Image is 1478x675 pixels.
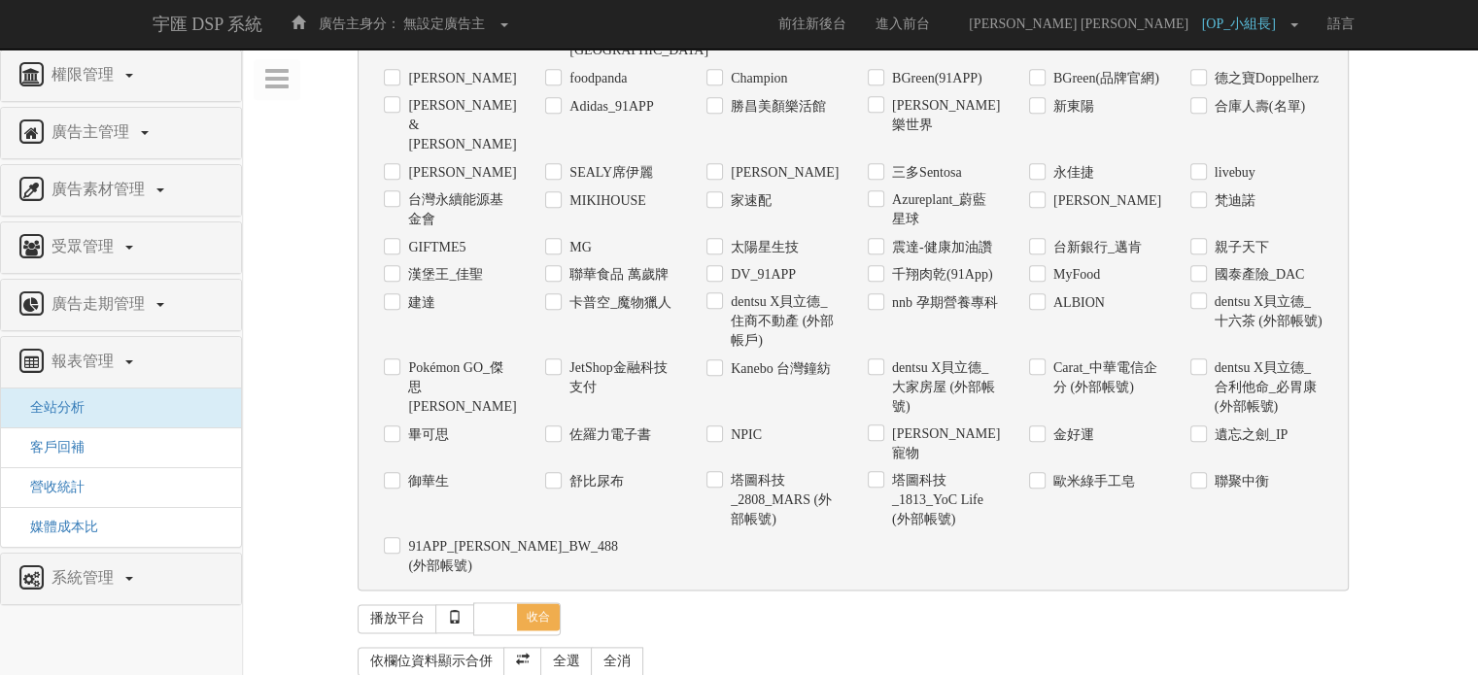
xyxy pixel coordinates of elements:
label: [PERSON_NAME] [403,163,516,183]
label: 塔圖科技_2808_MARS (外部帳號) [726,471,839,529]
label: [PERSON_NAME] [1048,191,1161,211]
label: 國泰產險_DAC [1210,265,1305,285]
label: JetShop金融科技支付 [565,358,677,397]
span: 廣告主身分： [319,17,400,31]
a: 報表管理 [16,347,226,378]
span: 報表管理 [47,353,123,369]
label: 聯聚中衡 [1210,472,1269,491]
label: MyFood [1048,265,1100,285]
label: MIKIHOUSE [565,191,646,211]
span: 廣告主管理 [47,123,139,140]
label: foodpanda [565,69,627,88]
label: 新東陽 [1048,97,1094,117]
a: 廣告主管理 [16,118,226,149]
span: [OP_小組長] [1202,17,1286,31]
label: 永佳捷 [1048,163,1094,183]
a: 權限管理 [16,60,226,91]
label: 台灣永續能源基金會 [403,190,516,229]
a: 受眾管理 [16,232,226,263]
a: 媒體成本比 [16,520,98,534]
label: 合庫人壽(名單) [1210,97,1305,117]
label: 梵迪諾 [1210,191,1255,211]
label: 建達 [403,293,435,313]
a: 廣告素材管理 [16,175,226,206]
label: 御華生 [403,472,449,491]
span: 無設定廣告主 [403,17,485,31]
span: [PERSON_NAME] [PERSON_NAME] [959,17,1198,31]
label: 三多Sentosa [887,163,962,183]
label: BGreen(91APP) [887,69,982,88]
label: 卡普空_魔物獵人 [565,293,671,313]
label: 德之寶Doppelherz [1210,69,1319,88]
label: DV_91APP [726,265,796,285]
label: 聯華食品 萬歲牌 [565,265,669,285]
label: Pokémon GO_傑思[PERSON_NAME] [403,358,516,417]
label: Champion [726,69,787,88]
label: 歐米綠手工皂 [1048,472,1135,491]
span: 廣告走期管理 [47,295,155,312]
label: [PERSON_NAME] & [PERSON_NAME] [403,96,516,154]
label: Adidas_91APP [565,97,653,117]
a: 客戶回補 [16,440,85,455]
label: 金好運 [1048,425,1094,445]
span: 權限管理 [47,66,123,83]
a: 全站分析 [16,400,85,415]
span: 系統管理 [47,569,123,586]
label: 太陽星生技 [726,238,799,257]
label: 漢堡王_佳聖 [403,265,483,285]
label: 畢可思 [403,425,449,445]
label: dentsu X貝立德_合利他命_必胃康 (外部帳號) [1210,358,1323,417]
label: GIFTME5 [403,238,465,257]
label: BGreen(品牌官網) [1048,69,1159,88]
label: [PERSON_NAME] [726,163,839,183]
label: dentsu X貝立德_大家房屋 (外部帳號) [887,358,1000,417]
label: [PERSON_NAME]寵物 [887,424,1000,463]
label: 舒比尿布 [565,472,624,491]
label: Carat_中華電信企分 (外部帳號) [1048,358,1161,397]
a: 系統管理 [16,563,226,594]
span: 廣告素材管理 [47,181,155,197]
label: 遺忘之劍_IP [1210,425,1288,445]
label: NPIC [726,425,762,445]
label: livebuy [1210,163,1255,183]
label: 勝昌美顏樂活館 [726,97,826,117]
label: [PERSON_NAME]樂世界 [887,96,1000,135]
label: 台新銀行_邁肯 [1048,238,1142,257]
label: 塔圖科技_1813_YoC Life (外部帳號) [887,471,1000,529]
label: 佐羅力電子書 [565,425,651,445]
label: 震達-健康加油讚 [887,238,992,257]
label: dentsu X貝立德_十六茶 (外部帳號) [1210,292,1323,331]
label: 91APP_[PERSON_NAME]_BW_488 (外部帳號) [403,537,516,576]
label: ALBION [1048,293,1105,313]
label: MG [565,238,592,257]
label: 家速配 [726,191,772,211]
label: nnb 孕期營養專科 [887,293,998,313]
label: SEALY席伊麗 [565,163,653,183]
a: 廣告走期管理 [16,289,226,321]
span: 收合 [517,603,560,630]
label: Kanebo 台灣鐘紡 [726,359,831,379]
span: 受眾管理 [47,238,123,254]
a: 營收統計 [16,480,85,494]
label: 親子天下 [1210,238,1269,257]
label: [PERSON_NAME] [403,69,516,88]
label: 千翔肉乾(91App) [887,265,992,285]
label: dentsu X貝立德_住商不動產 (外部帳戶) [726,292,839,351]
label: Azureplant_蔚藍星球 [887,190,1000,229]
